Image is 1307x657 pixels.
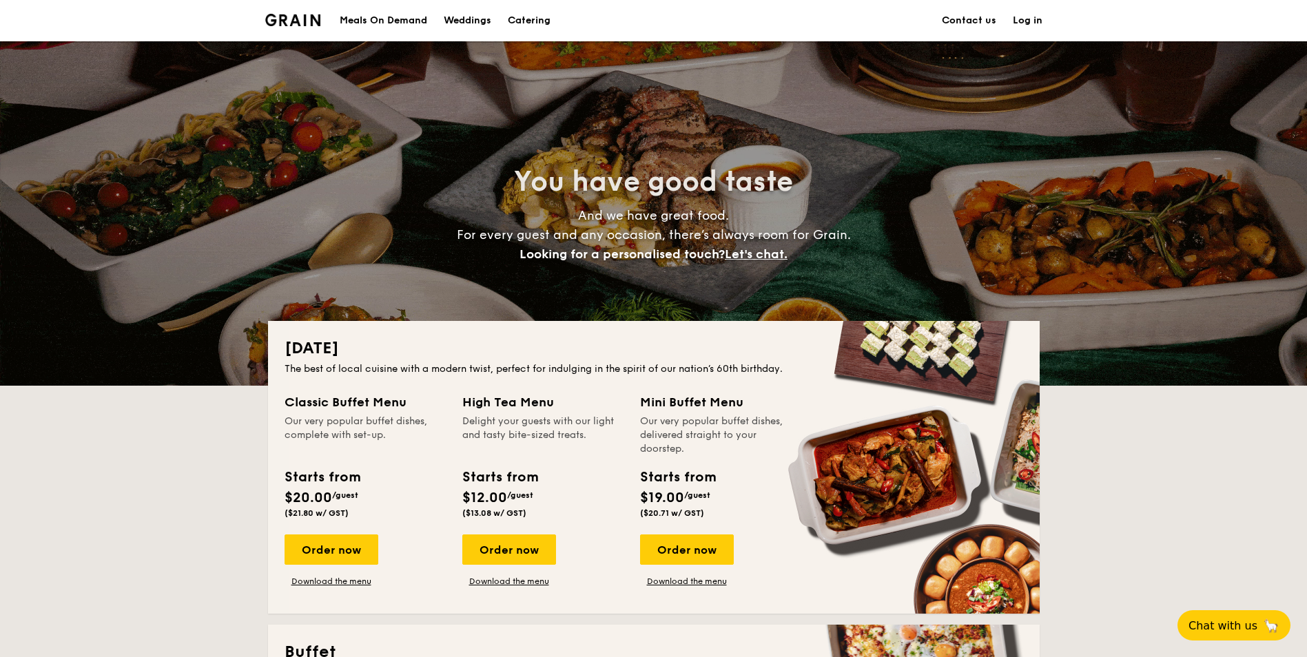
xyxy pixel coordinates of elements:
span: Chat with us [1188,619,1257,632]
span: 🦙 [1263,618,1279,634]
img: Grain [265,14,321,26]
div: Starts from [285,467,360,488]
span: /guest [507,490,533,500]
span: Let's chat. [725,247,788,262]
a: Download the menu [285,576,378,587]
span: /guest [332,490,358,500]
span: $19.00 [640,490,684,506]
a: Download the menu [462,576,556,587]
div: Starts from [462,467,537,488]
span: $20.00 [285,490,332,506]
span: ($13.08 w/ GST) [462,508,526,518]
a: Logotype [265,14,321,26]
div: Order now [462,534,556,565]
div: The best of local cuisine with a modern twist, perfect for indulging in the spirit of our nation’... [285,362,1023,376]
div: Classic Buffet Menu [285,393,446,412]
span: /guest [684,490,710,500]
h2: [DATE] [285,337,1023,359]
div: Starts from [640,467,715,488]
div: Our very popular buffet dishes, delivered straight to your doorstep. [640,415,801,456]
span: $12.00 [462,490,507,506]
span: Looking for a personalised touch? [519,247,725,262]
span: You have good taste [514,165,793,198]
div: Order now [640,534,734,565]
a: Download the menu [640,576,734,587]
div: Mini Buffet Menu [640,393,801,412]
span: ($21.80 w/ GST) [285,508,349,518]
div: Our very popular buffet dishes, complete with set-up. [285,415,446,456]
div: Delight your guests with our light and tasty bite-sized treats. [462,415,624,456]
button: Chat with us🦙 [1177,610,1290,640]
span: And we have great food. For every guest and any occasion, there’s always room for Grain. [457,208,851,262]
div: High Tea Menu [462,393,624,412]
span: ($20.71 w/ GST) [640,508,704,518]
div: Order now [285,534,378,565]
